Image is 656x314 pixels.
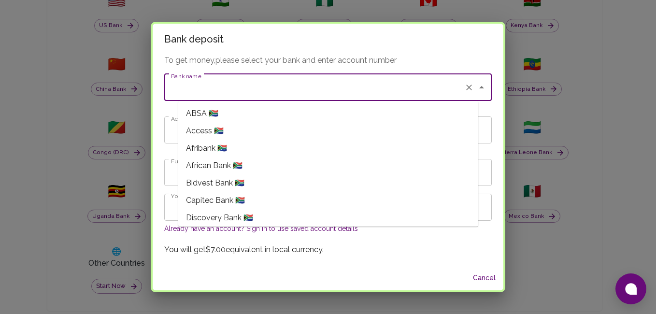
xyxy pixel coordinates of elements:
[171,192,206,200] label: Your address
[462,81,476,94] button: Clear
[186,177,244,189] span: Bidvest Bank 🇿🇦
[186,212,253,224] span: Discovery Bank 🇿🇦
[171,157,197,165] label: Full name
[186,195,245,206] span: Capitec Bank 🇿🇦
[153,24,503,55] h2: Bank deposit
[469,269,499,287] button: Cancel
[186,125,224,137] span: Access 🇿🇦
[171,114,217,123] label: Account Number
[186,108,218,119] span: ABSA 🇿🇦
[171,72,201,80] label: Bank name
[164,244,492,256] p: You will get $7.00 equivalent in local currency.
[475,81,488,94] button: Close
[164,55,492,66] p: To get money, please select your bank and enter account number
[186,160,242,171] span: African Bank 🇿🇦
[186,143,227,154] span: Afribank 🇿🇦
[615,273,646,304] button: Open chat window
[164,224,358,233] button: Already have an account? Sign in to use saved account details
